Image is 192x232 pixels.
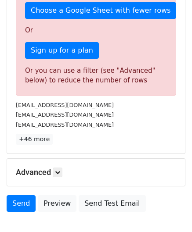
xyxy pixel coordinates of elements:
small: [EMAIL_ADDRESS][DOMAIN_NAME] [16,102,114,108]
div: Or you can use a filter (see "Advanced" below) to reduce the number of rows [25,66,167,86]
small: [EMAIL_ADDRESS][DOMAIN_NAME] [16,111,114,118]
a: +46 more [16,134,53,145]
a: Send [7,195,36,212]
a: Send Test Email [79,195,145,212]
h5: Advanced [16,168,176,177]
a: Sign up for a plan [25,42,99,59]
a: Choose a Google Sheet with fewer rows [25,2,176,19]
small: [EMAIL_ADDRESS][DOMAIN_NAME] [16,121,114,128]
a: Preview [38,195,76,212]
iframe: Chat Widget [148,190,192,232]
p: Or [25,26,167,35]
